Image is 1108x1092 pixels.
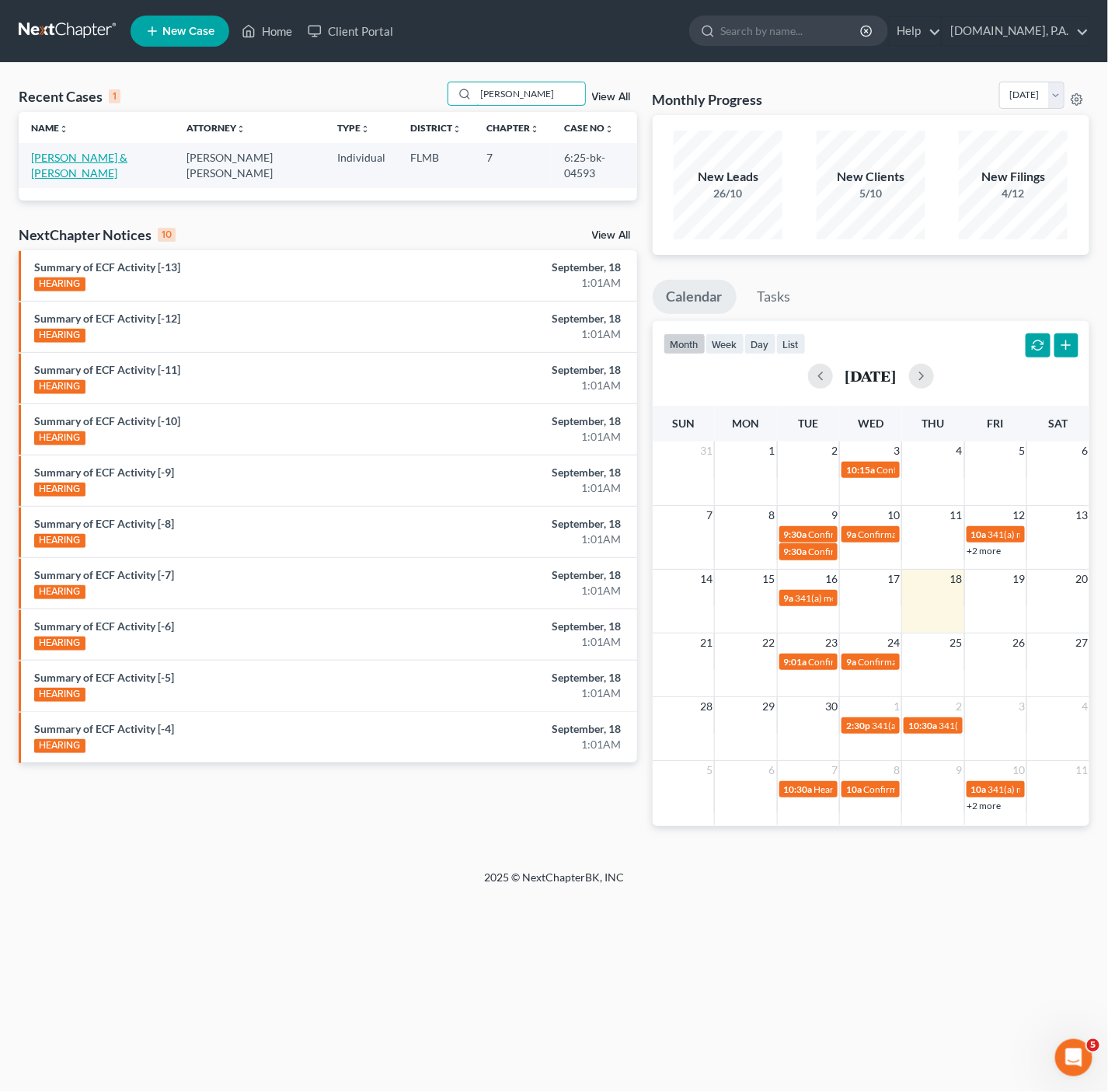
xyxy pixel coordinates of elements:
[845,368,897,384] h2: [DATE]
[34,380,85,394] div: HEARING
[988,783,1050,795] span: 341(a) meeting
[653,280,737,314] a: Calendar
[1055,1039,1092,1076] iframe: Intercom live chat
[892,761,901,780] span: 8
[19,225,176,244] div: NextChapter Notices
[830,441,839,460] span: 2
[768,761,777,780] span: 6
[436,532,621,547] div: 1:01AM
[720,16,862,45] input: Search by name...
[971,783,987,795] span: 10a
[34,671,174,684] a: Summary of ECF Activity [-5]
[436,583,621,598] div: 1:01AM
[971,529,987,540] span: 10a
[162,26,214,37] span: New Case
[34,483,85,497] div: HEARING
[109,89,120,103] div: 1
[436,362,621,378] div: September, 18
[1087,1039,1099,1052] span: 5
[705,761,714,780] span: 5
[672,417,695,430] span: Sun
[796,592,857,604] span: 341(a) meeting
[959,168,1068,186] div: New Filings
[436,465,621,480] div: September, 18
[34,739,85,753] div: HEARING
[300,17,401,45] a: Client Portal
[824,570,839,588] span: 16
[34,260,180,274] a: Summary of ECF Activity [-13]
[410,122,462,134] a: Districtunfold_more
[830,506,839,525] span: 9
[959,186,1068,201] div: 4/12
[988,417,1004,430] span: Fri
[436,619,621,634] div: September, 18
[955,697,964,716] span: 2
[706,333,744,354] button: week
[967,800,1002,811] a: +2 more
[949,633,964,652] span: 25
[809,546,898,557] span: Confirmation Hearing
[436,686,621,701] div: 1:01AM
[1017,441,1026,460] span: 5
[846,656,856,668] span: 9a
[436,429,621,445] div: 1:01AM
[34,312,180,325] a: Summary of ECF Activity [-12]
[398,143,474,187] td: FLMB
[889,17,941,45] a: Help
[699,441,714,460] span: 31
[886,570,901,588] span: 17
[949,506,964,525] span: 11
[817,168,925,186] div: New Clients
[34,637,85,651] div: HEARING
[1017,697,1026,716] span: 3
[452,124,462,134] i: unfold_more
[34,688,85,702] div: HEARING
[733,417,760,430] span: Mon
[436,516,621,532] div: September, 18
[872,720,933,731] span: 341(a) meeting
[186,122,246,134] a: Attorneyunfold_more
[814,783,847,795] span: Hearing
[955,761,964,780] span: 9
[31,151,127,180] a: [PERSON_NAME] & [PERSON_NAME]
[705,506,714,525] span: 7
[436,311,621,326] div: September, 18
[436,480,621,496] div: 1:01AM
[809,529,897,540] span: Confirmation hearing
[325,143,398,187] td: Individual
[761,633,777,652] span: 22
[436,567,621,583] div: September, 18
[474,143,552,187] td: 7
[34,329,85,343] div: HEARING
[846,720,870,731] span: 2:30p
[436,413,621,429] div: September, 18
[486,122,539,134] a: Chapterunfold_more
[858,529,946,540] span: Confirmation hearing
[744,280,805,314] a: Tasks
[846,529,856,540] span: 9a
[922,417,945,430] span: Thu
[236,124,246,134] i: unfold_more
[653,90,763,109] h3: Monthly Progress
[824,633,839,652] span: 23
[908,720,937,731] span: 10:30a
[664,333,706,354] button: month
[949,570,964,588] span: 18
[784,783,813,795] span: 10:30a
[1074,633,1089,652] span: 27
[1074,570,1089,588] span: 20
[592,230,631,241] a: View All
[1074,761,1089,780] span: 11
[809,656,897,668] span: Confirmation hearing
[858,656,946,668] span: Confirmation hearing
[34,414,180,427] a: Summary of ECF Activity [-10]
[761,697,777,716] span: 29
[846,783,862,795] span: 10a
[1080,441,1089,460] span: 6
[942,17,1089,45] a: [DOMAIN_NAME], P.A.
[361,124,370,134] i: unfold_more
[19,87,120,106] div: Recent Cases
[892,441,901,460] span: 3
[436,721,621,737] div: September, 18
[699,633,714,652] span: 21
